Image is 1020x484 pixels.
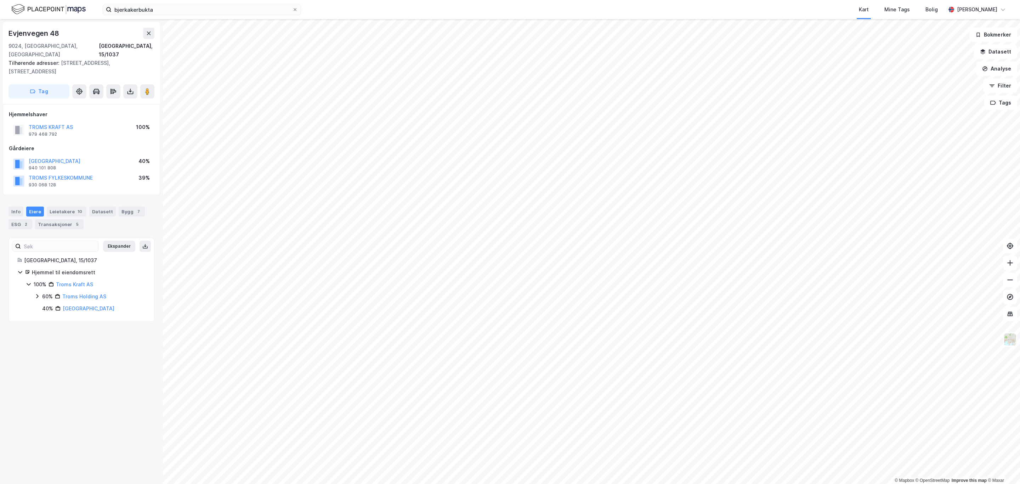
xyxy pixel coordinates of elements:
[135,208,142,215] div: 7
[119,207,145,216] div: Bygg
[29,182,56,188] div: 930 068 128
[8,28,60,39] div: Evjenvegen 48
[103,241,135,252] button: Ekspander
[42,292,53,301] div: 60%
[925,5,938,14] div: Bolig
[24,256,146,265] div: [GEOGRAPHIC_DATA], 15/1037
[76,208,84,215] div: 10
[32,268,146,277] div: Hjemmel til eiendomsrett
[29,165,56,171] div: 940 101 808
[8,59,149,76] div: [STREET_ADDRESS], [STREET_ADDRESS]
[952,478,987,483] a: Improve this map
[11,3,86,16] img: logo.f888ab2527a4732fd821a326f86c7f29.svg
[8,42,99,59] div: 9024, [GEOGRAPHIC_DATA], [GEOGRAPHIC_DATA]
[34,280,46,289] div: 100%
[136,123,150,131] div: 100%
[1003,333,1017,346] img: Z
[916,478,950,483] a: OpenStreetMap
[895,478,914,483] a: Mapbox
[884,5,910,14] div: Mine Tags
[9,110,154,119] div: Hjemmelshaver
[26,207,44,216] div: Eiere
[9,144,154,153] div: Gårdeiere
[35,219,84,229] div: Transaksjoner
[8,84,69,99] button: Tag
[8,207,23,216] div: Info
[74,221,81,228] div: 5
[859,5,869,14] div: Kart
[99,42,154,59] div: [GEOGRAPHIC_DATA], 15/1037
[983,79,1017,93] button: Filter
[8,60,61,66] span: Tilhørende adresser:
[62,293,106,299] a: Troms Holding AS
[976,62,1017,76] button: Analyse
[138,157,150,165] div: 40%
[969,28,1017,42] button: Bokmerker
[138,174,150,182] div: 39%
[89,207,116,216] div: Datasett
[985,450,1020,484] iframe: Chat Widget
[112,4,292,15] input: Søk på adresse, matrikkel, gårdeiere, leietakere eller personer
[22,221,29,228] div: 2
[8,219,32,229] div: ESG
[29,131,57,137] div: 979 468 792
[984,96,1017,110] button: Tags
[21,241,98,252] input: Søk
[56,281,93,287] a: Troms Kraft AS
[974,45,1017,59] button: Datasett
[47,207,86,216] div: Leietakere
[63,305,114,311] a: [GEOGRAPHIC_DATA]
[42,304,53,313] div: 40%
[957,5,997,14] div: [PERSON_NAME]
